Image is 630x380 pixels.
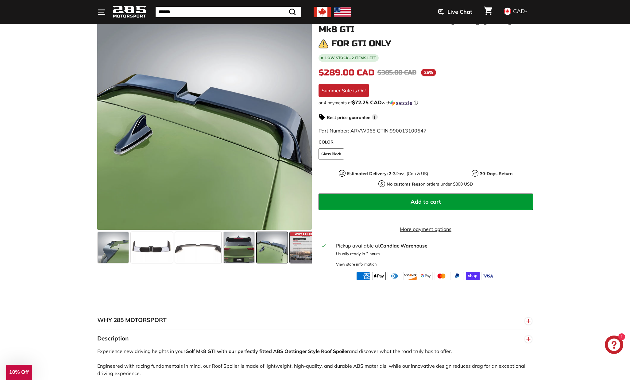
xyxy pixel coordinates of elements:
[319,100,533,106] div: or 4 payments of$72.25 CADwithSezzle Click to learn more about Sezzle
[388,272,401,280] img: diners_club
[447,8,472,16] span: Live Chat
[336,251,529,257] p: Usually ready in 2 hours
[411,198,441,205] span: Add to cart
[319,39,328,49] img: warning.png
[380,243,427,249] strong: Candiac Warehouse
[319,194,533,210] button: Add to cart
[356,272,370,280] img: american_express
[466,272,480,280] img: shopify_pay
[113,5,146,19] img: Logo_285_Motorsport_areodynamics_components
[390,100,412,106] img: Sezzle
[403,272,417,280] img: discover
[319,139,533,145] label: COLOR
[319,100,533,106] div: or 4 payments of with
[319,128,427,134] span: Part Number: ARVW068 GTIN:
[97,329,533,348] button: Description
[480,2,496,22] a: Cart
[97,311,533,329] button: WHY 285 MOTORSPORT
[450,272,464,280] img: paypal
[327,115,370,120] strong: Best price guarantee
[156,7,301,17] input: Search
[319,67,374,78] span: $289.00 CAD
[9,369,29,375] span: 10% Off
[319,84,369,97] div: Summer Sale is On!
[435,272,448,280] img: master
[336,261,377,267] div: View store information
[319,225,533,233] a: More payment options
[421,69,436,76] span: 25%
[377,69,416,76] span: $385.00 CAD
[352,99,382,106] span: $72.25 CAD
[480,171,512,176] strong: 30-Days Return
[390,128,427,134] span: 990013100647
[387,181,420,187] strong: No customs fees
[603,336,625,355] inbox-online-store-chat: Shopify online store chat
[6,365,32,380] div: 10% Off
[481,272,495,280] img: visa
[336,242,529,249] div: Pickup available at
[347,171,396,176] strong: Estimated Delivery: 2-3
[325,56,376,60] span: Low stock - 2 items left
[185,348,349,354] strong: Golf Mk8 GTI with our perfectly fitted ABS Oettinger Style Roof Spoiler
[387,181,473,187] p: on orders under $800 USD
[331,39,391,48] h3: For GTI only
[372,272,386,280] img: apple_pay
[430,4,480,20] button: Live Chat
[372,114,378,120] span: i
[419,272,433,280] img: google_pay
[347,171,428,177] p: Days (Can & US)
[513,8,525,15] span: CAD
[319,15,533,34] h1: Oettinger Style Roof Spoiler - [DATE]-[DATE] Golf Mk8 GTI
